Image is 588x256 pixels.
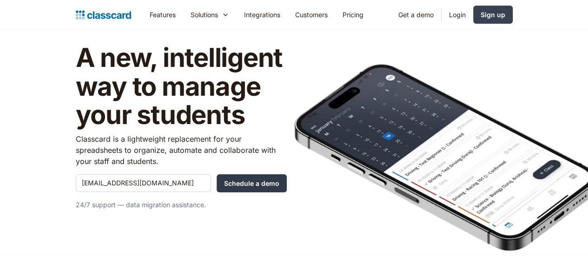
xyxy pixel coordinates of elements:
h1: A new, intelligent way to manage your students [76,44,287,130]
p: 24/7 support — data migration assistance. [76,199,287,210]
input: Schedule a demo [217,174,287,192]
a: Customers [288,4,335,25]
a: Login [442,4,473,25]
a: Pricing [335,4,371,25]
a: Features [142,4,183,25]
div: Solutions [191,10,218,20]
a: Sign up [473,6,513,24]
div: Sign up [481,10,505,20]
div: Solutions [183,4,237,25]
input: tony@starkindustries.com [76,174,211,192]
p: Classcard is a lightweight replacement for your spreadsheets to organize, automate and collaborat... [76,133,287,167]
a: Logo [76,8,131,21]
a: Integrations [237,4,288,25]
form: Quick Demo Form [76,174,287,192]
a: Get a demo [391,4,441,25]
